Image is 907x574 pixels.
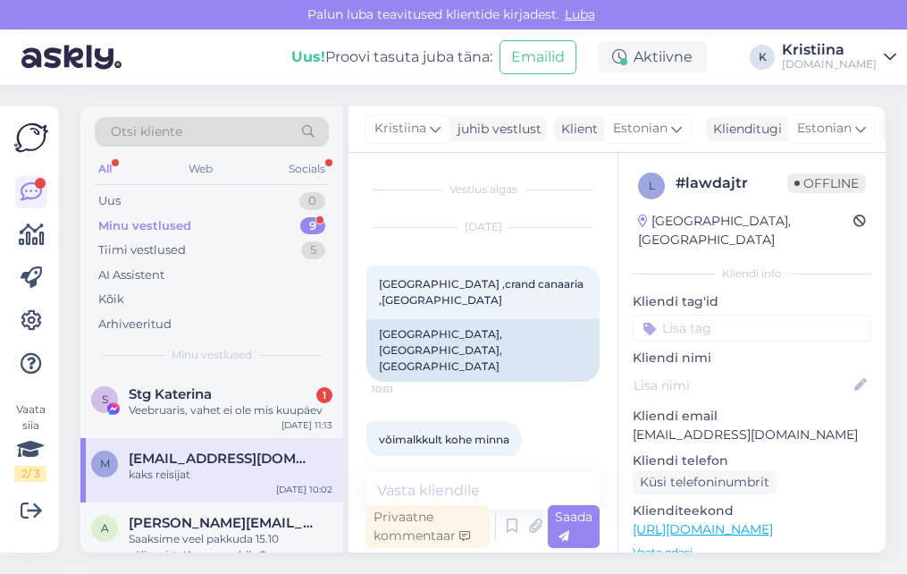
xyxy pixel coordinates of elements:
[316,387,332,403] div: 1
[633,470,777,494] div: Küsi telefoninumbrit
[366,319,600,382] div: [GEOGRAPHIC_DATA], [GEOGRAPHIC_DATA], [GEOGRAPHIC_DATA]
[129,515,315,531] span: annika.harkmann@gmail.com
[291,46,492,68] div: Proovi tasuta juba täna:
[366,219,600,235] div: [DATE]
[379,433,509,446] span: vǒimalkkult kohe minna
[559,6,600,22] span: Luba
[285,157,329,181] div: Socials
[706,120,782,139] div: Klienditugi
[638,212,853,249] div: [GEOGRAPHIC_DATA], [GEOGRAPHIC_DATA]
[299,192,325,210] div: 0
[633,315,871,342] input: Lisa tag
[554,120,598,139] div: Klient
[633,544,871,561] p: Vaata edasi ...
[95,157,115,181] div: All
[366,505,490,548] div: Privaatne kommentaar
[782,57,877,72] div: [DOMAIN_NAME]
[100,457,110,470] span: M
[374,119,426,139] span: Kristiina
[98,266,164,284] div: AI Assistent
[633,452,871,470] p: Kliendi telefon
[372,383,439,396] span: 10:01
[633,349,871,367] p: Kliendi nimi
[787,173,866,193] span: Offline
[291,48,325,65] b: Uus!
[185,157,216,181] div: Web
[797,119,852,139] span: Estonian
[101,521,109,535] span: a
[500,40,576,74] button: Emailid
[98,291,124,308] div: Kõik
[129,386,212,402] span: Stg Katerina
[281,418,332,432] div: [DATE] 11:13
[676,173,787,194] div: # lawdajtr
[111,122,182,141] span: Otsi kliente
[613,119,668,139] span: Estonian
[129,451,315,467] span: Mellafamily@hotmail.com
[782,43,896,72] a: Kristiina[DOMAIN_NAME]
[14,121,48,155] img: Askly Logo
[379,277,586,307] span: [GEOGRAPHIC_DATA] ,crand canaaria ,[GEOGRAPHIC_DATA]
[301,241,325,259] div: 5
[129,402,332,418] div: Veebruaris, vahet ei ole mis kuupäev
[633,292,871,311] p: Kliendi tag'id
[172,347,252,363] span: Minu vestlused
[598,41,707,73] div: Aktiivne
[782,43,877,57] div: Kristiina
[633,266,871,282] div: Kliendi info
[633,521,773,537] a: [URL][DOMAIN_NAME]
[633,502,871,520] p: Klienditeekond
[102,393,108,406] span: S
[634,376,851,395] input: Lisa nimi
[98,241,186,259] div: Tiimi vestlused
[98,316,172,333] div: Arhiveeritud
[14,401,46,482] div: Vaata siia
[555,509,592,544] span: Saada
[366,181,600,198] div: Vestlus algas
[98,192,121,210] div: Uus
[14,466,46,482] div: 2 / 3
[98,217,191,235] div: Minu vestlused
[450,120,542,139] div: juhib vestlust
[276,483,332,496] div: [DATE] 10:02
[633,407,871,426] p: Kliendi email
[129,531,332,563] div: Saaksime veel pakkuda 15.10 väljumist. Kas see sobiks?
[649,179,655,192] span: l
[300,217,325,235] div: 9
[750,45,775,70] div: K
[633,426,871,444] p: [EMAIL_ADDRESS][DOMAIN_NAME]
[129,467,332,483] div: kaks reisijat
